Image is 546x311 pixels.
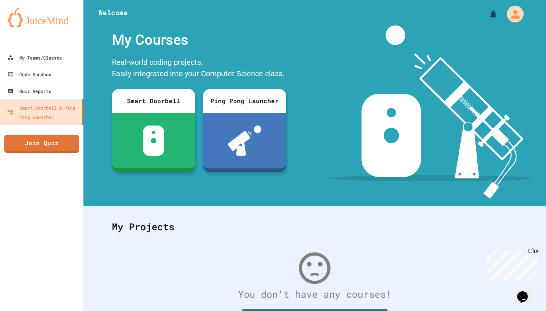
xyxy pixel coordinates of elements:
[4,135,79,153] a: Join Quiz
[483,248,538,280] iframe: chat widget
[203,89,286,113] div: Ping Pong Launcher
[143,126,165,156] img: sdb-white.svg
[8,103,79,121] div: Smart Doorbell & Ping Pong Launcher
[8,53,62,62] div: My Teams/Classes
[8,86,51,96] div: Quiz Reports
[475,8,500,20] div: My Notifications
[514,281,538,303] iframe: chat widget
[329,25,532,199] img: banner-image-my-projects.png
[497,3,526,25] div: My Account
[8,70,51,79] div: Code Sandbox
[108,25,290,55] div: My Courses
[228,126,262,156] img: ppl-with-ball.png
[3,3,52,48] div: Chat with us now!Close
[112,89,195,113] div: Smart Doorbell
[8,8,76,27] img: logo-orange.svg
[104,287,525,302] div: You don't have any courses!
[108,55,290,83] div: Real-world coding projects. Easily integrated into your Computer Science class.
[104,212,525,242] div: My Projects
